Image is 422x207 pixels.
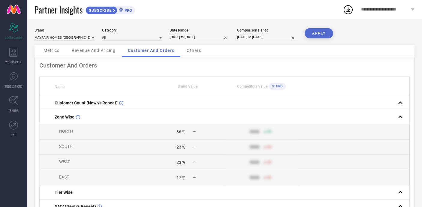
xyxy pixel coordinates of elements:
[178,84,197,88] span: Brand Value
[170,34,230,40] input: Select date range
[170,28,230,32] div: Date Range
[193,175,196,180] span: —
[250,129,259,134] div: 9999
[343,4,354,15] div: Open download list
[72,48,116,53] span: Revenue And Pricing
[59,175,69,179] span: EAST
[11,133,17,137] span: FWD
[250,160,259,165] div: 9999
[35,28,95,32] div: Brand
[250,175,259,180] div: 9999
[187,48,201,53] span: Others
[128,48,174,53] span: Customer And Orders
[5,35,23,40] span: SCORECARDS
[237,28,297,32] div: Comparison Period
[5,60,22,64] span: WORKSPACE
[176,145,185,149] div: 23 %
[55,85,65,89] span: Name
[267,130,271,134] span: 50
[305,28,333,38] button: APPLY
[237,34,297,40] input: Select comparison period
[250,145,259,149] div: 9999
[193,130,196,134] span: —
[267,145,271,149] span: 50
[267,175,271,180] span: 50
[35,4,83,16] span: Partner Insights
[55,100,118,105] span: Customer Count (New vs Repeat)
[5,84,23,88] span: SUGGESTIONS
[86,8,113,13] span: SUBSCRIBE
[193,160,196,164] span: —
[176,129,185,134] div: 36 %
[55,115,74,119] span: Zone Wise
[275,84,283,88] span: PRO
[86,5,135,14] a: SUBSCRIBEPRO
[123,8,132,13] span: PRO
[59,144,73,149] span: SOUTH
[59,129,73,133] span: NORTH
[193,145,196,149] span: —
[237,84,267,88] span: Competitors Value
[102,28,162,32] div: Category
[39,62,410,69] div: Customer And Orders
[44,48,59,53] span: Metrics
[8,108,19,113] span: TRENDS
[59,159,70,164] span: WEST
[55,190,73,195] span: Tier Wise
[176,160,185,165] div: 23 %
[176,175,185,180] div: 17 %
[267,160,271,164] span: 50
